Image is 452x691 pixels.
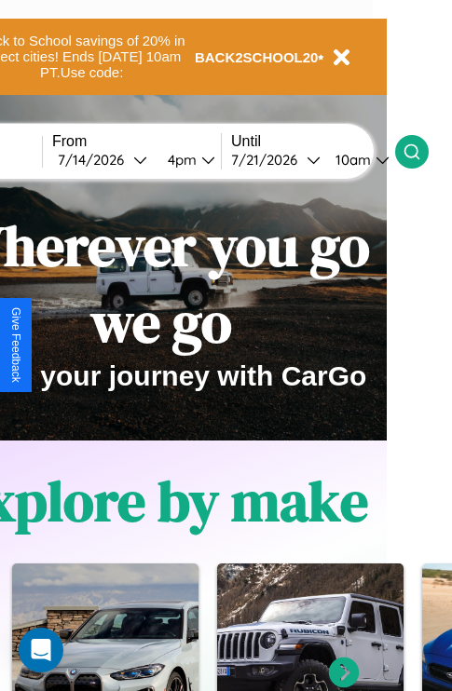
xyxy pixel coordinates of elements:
div: Open Intercom Messenger [19,628,63,672]
div: 4pm [158,151,201,169]
button: 7/14/2026 [52,150,153,169]
button: 10am [321,150,395,169]
label: From [52,133,221,150]
div: 7 / 21 / 2026 [231,151,307,169]
b: BACK2SCHOOL20 [195,49,319,65]
label: Until [231,133,395,150]
div: Give Feedback [9,307,22,383]
div: 7 / 14 / 2026 [58,151,133,169]
div: 10am [326,151,376,169]
button: 4pm [153,150,221,169]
